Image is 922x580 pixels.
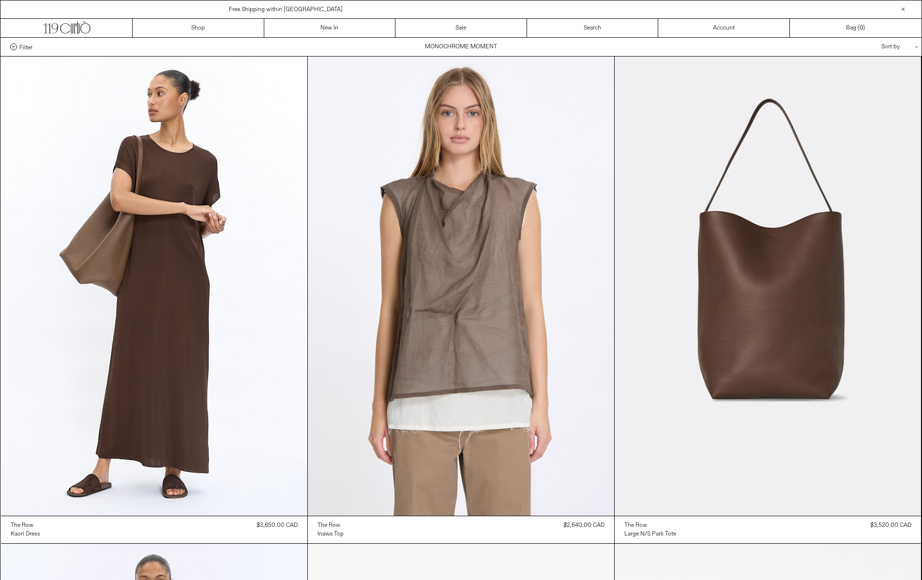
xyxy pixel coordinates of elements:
[11,521,40,530] a: The Row
[264,19,396,37] a: New In
[624,530,676,538] div: Large N/S Park Tote
[624,530,676,538] a: Large N/S Park Tote
[317,521,344,530] a: The Row
[19,43,32,50] span: Filter
[563,522,605,529] span: $2,640.00 CAD
[229,6,343,14] a: Free Shipping within [GEOGRAPHIC_DATA]
[624,522,647,530] div: The Row
[317,530,344,538] a: Inawa Top
[870,522,911,529] span: $3,520.00 CAD
[317,530,344,538] div: Inawa Top
[615,57,921,516] img: The Row Large N/S Park Tote
[11,530,40,538] a: Kaori Dress
[133,19,264,37] a: Shop
[308,57,614,516] img: The Row Inawa Top in brown
[257,522,298,529] span: $3,650.00 CAD
[860,24,863,32] span: 0
[11,522,33,530] div: The Row
[825,38,912,56] div: Sort by
[11,530,40,538] div: Kaori Dress
[658,19,790,37] a: Account
[790,19,922,37] a: Bag ()
[860,24,865,32] span: )
[1,57,307,516] img: The Row Kaori Dress
[527,19,659,37] a: Search
[624,521,676,530] a: The Row
[395,19,527,37] a: Sale
[317,522,340,530] div: The Row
